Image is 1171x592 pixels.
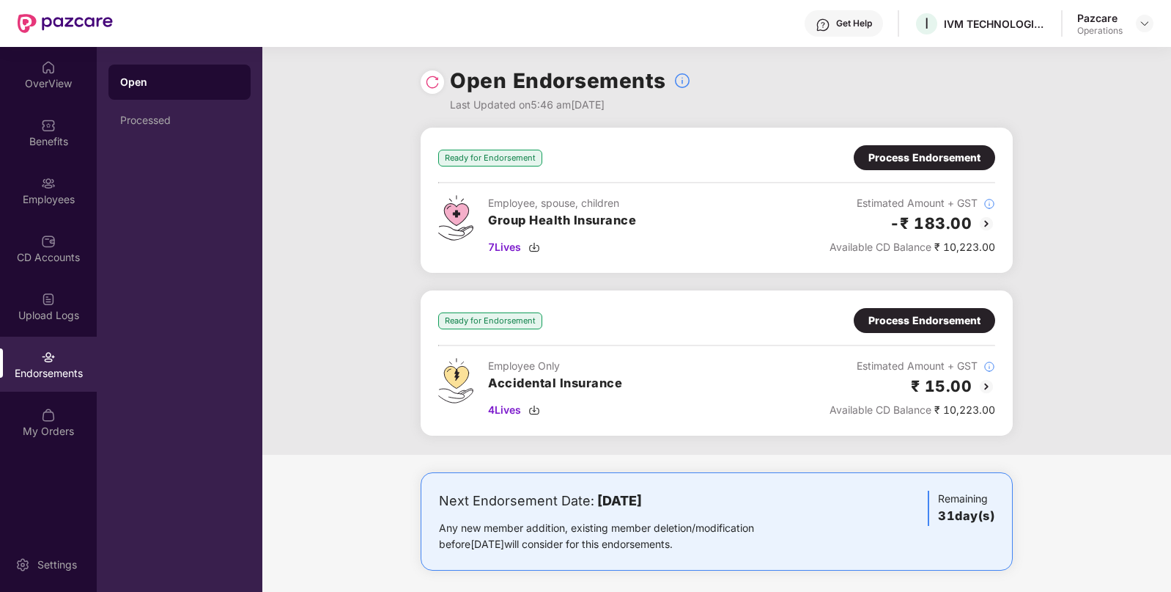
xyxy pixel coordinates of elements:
img: svg+xml;base64,PHN2ZyBpZD0iRW5kb3JzZW1lbnRzIiB4bWxucz0iaHR0cDovL3d3dy53My5vcmcvMjAwMC9zdmciIHdpZH... [41,350,56,365]
div: Process Endorsement [868,150,980,166]
div: Process Endorsement [868,313,980,329]
span: Available CD Balance [830,241,931,253]
span: Available CD Balance [830,403,931,416]
img: svg+xml;base64,PHN2ZyBpZD0iRW1wbG95ZWVzIiB4bWxucz0iaHR0cDovL3d3dy53My5vcmcvMjAwMC9zdmciIHdpZHRoPS... [41,176,56,191]
img: svg+xml;base64,PHN2ZyBpZD0iQmFjay0yMHgyMCIgeG1sbnM9Imh0dHA6Ly93d3cudzMub3JnLzIwMDAvc3ZnIiB3aWR0aD... [978,215,995,233]
h3: Accidental Insurance [488,374,622,393]
h2: -₹ 183.00 [890,211,972,235]
div: ₹ 10,223.00 [830,239,995,255]
div: Last Updated on 5:46 am[DATE] [450,97,691,113]
img: New Pazcare Logo [18,14,113,33]
div: Remaining [928,491,994,526]
h3: Group Health Insurance [488,211,636,230]
span: 7 Lives [488,239,521,255]
div: Ready for Endorsement [438,150,542,167]
div: IVM TECHNOLOGIES LLP [944,17,1046,31]
div: Employee Only [488,358,622,374]
div: Next Endorsement Date: [439,491,800,511]
img: svg+xml;base64,PHN2ZyBpZD0iRG93bmxvYWQtMzJ4MzIiIHhtbG5zPSJodHRwOi8vd3d3LnczLm9yZy8yMDAwL3N2ZyIgd2... [528,404,540,416]
b: [DATE] [597,493,642,508]
img: svg+xml;base64,PHN2ZyBpZD0iTXlfT3JkZXJzIiBkYXRhLW5hbWU9Ik15IE9yZGVycyIgeG1sbnM9Imh0dHA6Ly93d3cudz... [41,408,56,423]
img: svg+xml;base64,PHN2ZyBpZD0iSG9tZSIgeG1sbnM9Imh0dHA6Ly93d3cudzMub3JnLzIwMDAvc3ZnIiB3aWR0aD0iMjAiIG... [41,60,56,75]
div: Estimated Amount + GST [830,358,995,374]
h2: ₹ 15.00 [911,374,972,398]
div: Employee, spouse, children [488,195,636,211]
img: svg+xml;base64,PHN2ZyBpZD0iSGVscC0zMngzMiIgeG1sbnM9Imh0dHA6Ly93d3cudzMub3JnLzIwMDAvc3ZnIiB3aWR0aD... [816,18,830,32]
img: svg+xml;base64,PHN2ZyBpZD0iU2V0dGluZy0yMHgyMCIgeG1sbnM9Imh0dHA6Ly93d3cudzMub3JnLzIwMDAvc3ZnIiB3aW... [15,558,30,572]
h3: 31 day(s) [938,507,994,526]
img: svg+xml;base64,PHN2ZyBpZD0iRG93bmxvYWQtMzJ4MzIiIHhtbG5zPSJodHRwOi8vd3d3LnczLm9yZy8yMDAwL3N2ZyIgd2... [528,241,540,253]
div: Pazcare [1077,11,1123,25]
div: Estimated Amount + GST [830,195,995,211]
div: Processed [120,114,239,126]
img: svg+xml;base64,PHN2ZyB4bWxucz0iaHR0cDovL3d3dy53My5vcmcvMjAwMC9zdmciIHdpZHRoPSI0OS4zMjEiIGhlaWdodD... [438,358,473,403]
img: svg+xml;base64,PHN2ZyBpZD0iUmVsb2FkLTMyeDMyIiB4bWxucz0iaHR0cDovL3d3dy53My5vcmcvMjAwMC9zdmciIHdpZH... [425,75,440,89]
div: Settings [33,558,81,572]
img: svg+xml;base64,PHN2ZyBpZD0iSW5mb18tXzMyeDMyIiBkYXRhLW5hbWU9IkluZm8gLSAzMngzMiIgeG1sbnM9Imh0dHA6Ly... [983,361,995,373]
img: svg+xml;base64,PHN2ZyBpZD0iQmVuZWZpdHMiIHhtbG5zPSJodHRwOi8vd3d3LnczLm9yZy8yMDAwL3N2ZyIgd2lkdGg9Ij... [41,118,56,133]
span: 4 Lives [488,402,521,418]
div: Open [120,75,239,89]
img: svg+xml;base64,PHN2ZyBpZD0iQmFjay0yMHgyMCIgeG1sbnM9Imh0dHA6Ly93d3cudzMub3JnLzIwMDAvc3ZnIiB3aWR0aD... [978,378,995,395]
div: Ready for Endorsement [438,313,542,329]
div: Operations [1077,25,1123,37]
span: I [925,15,928,32]
div: ₹ 10,223.00 [830,402,995,418]
img: svg+xml;base64,PHN2ZyB4bWxucz0iaHR0cDovL3d3dy53My5vcmcvMjAwMC9zdmciIHdpZHRoPSI0Ny43MTQiIGhlaWdodD... [438,195,473,241]
img: svg+xml;base64,PHN2ZyBpZD0iRHJvcGRvd24tMzJ4MzIiIHhtbG5zPSJodHRwOi8vd3d3LnczLm9yZy8yMDAwL3N2ZyIgd2... [1139,18,1150,29]
div: Get Help [836,18,872,29]
img: svg+xml;base64,PHN2ZyBpZD0iSW5mb18tXzMyeDMyIiBkYXRhLW5hbWU9IkluZm8gLSAzMngzMiIgeG1sbnM9Imh0dHA6Ly... [673,72,691,89]
img: svg+xml;base64,PHN2ZyBpZD0iQ0RfQWNjb3VudHMiIGRhdGEtbmFtZT0iQ0QgQWNjb3VudHMiIHhtbG5zPSJodHRwOi8vd3... [41,234,56,249]
img: svg+xml;base64,PHN2ZyBpZD0iSW5mb18tXzMyeDMyIiBkYXRhLW5hbWU9IkluZm8gLSAzMngzMiIgeG1sbnM9Imh0dHA6Ly... [983,198,995,210]
div: Any new member addition, existing member deletion/modification before [DATE] will consider for th... [439,520,800,552]
img: svg+xml;base64,PHN2ZyBpZD0iVXBsb2FkX0xvZ3MiIGRhdGEtbmFtZT0iVXBsb2FkIExvZ3MiIHhtbG5zPSJodHRwOi8vd3... [41,292,56,307]
h1: Open Endorsements [450,65,666,97]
